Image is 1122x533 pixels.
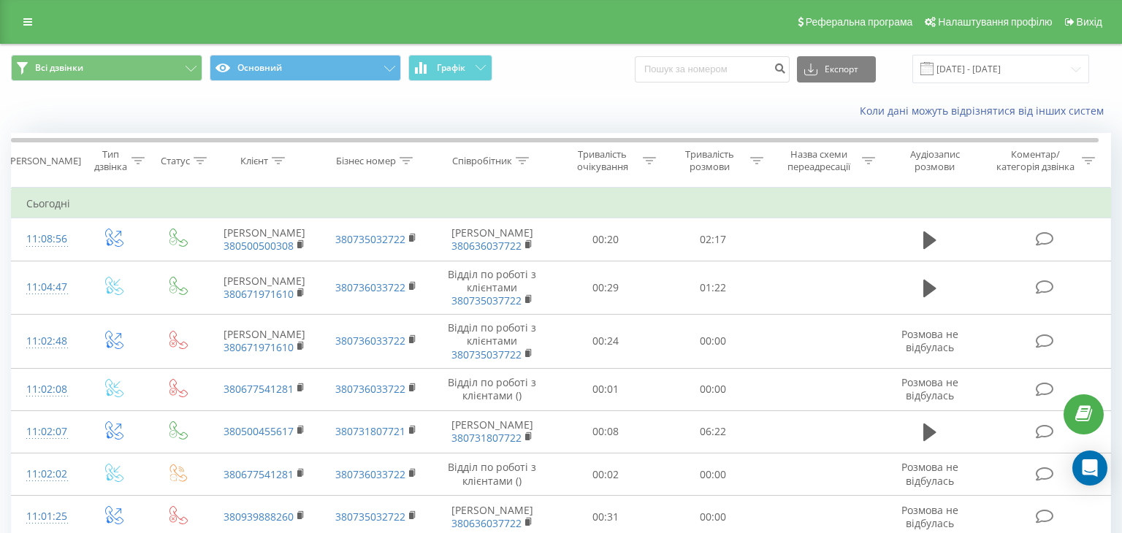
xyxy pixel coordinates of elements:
[26,460,66,488] div: 11:02:02
[224,239,294,253] a: 380500500308
[432,410,552,453] td: [PERSON_NAME]
[673,148,747,173] div: Тривалість розмови
[565,148,639,173] div: Тривалість очікування
[7,155,81,167] div: [PERSON_NAME]
[12,189,1111,218] td: Сьогодні
[408,55,492,81] button: Графік
[451,348,522,361] a: 380735037722
[860,104,1111,118] a: Коли дані можуть відрізнятися вiд інших систем
[210,55,401,81] button: Основний
[1072,450,1107,486] div: Open Intercom Messenger
[335,510,405,524] a: 380735032722
[552,218,660,261] td: 00:20
[993,148,1078,173] div: Коментар/категорія дзвінка
[660,218,767,261] td: 02:17
[635,56,790,83] input: Пошук за номером
[432,368,552,410] td: Відділ по роботі з клієнтами ()
[26,375,66,404] div: 11:02:08
[780,148,858,173] div: Назва схеми переадресації
[335,382,405,396] a: 380736033722
[209,315,321,369] td: [PERSON_NAME]
[93,148,128,173] div: Тип дзвінка
[437,63,465,73] span: Графік
[451,294,522,307] a: 380735037722
[901,503,958,530] span: Розмова не відбулась
[806,16,913,28] span: Реферальна програма
[224,510,294,524] a: 380939888260
[552,453,660,496] td: 00:02
[335,280,405,294] a: 380736033722
[552,261,660,315] td: 00:29
[209,218,321,261] td: [PERSON_NAME]
[26,418,66,446] div: 11:02:07
[892,148,978,173] div: Аудіозапис розмови
[552,315,660,369] td: 00:24
[224,340,294,354] a: 380671971610
[432,261,552,315] td: Відділ по роботі з клієнтами
[335,424,405,438] a: 380731807721
[432,453,552,496] td: Відділ по роботі з клієнтами ()
[432,315,552,369] td: Відділ по роботі з клієнтами
[209,261,321,315] td: [PERSON_NAME]
[451,431,522,445] a: 380731807722
[335,334,405,348] a: 380736033722
[660,368,767,410] td: 00:00
[240,155,268,167] div: Клієнт
[660,261,767,315] td: 01:22
[336,155,396,167] div: Бізнес номер
[432,218,552,261] td: [PERSON_NAME]
[552,410,660,453] td: 00:08
[224,467,294,481] a: 380677541281
[224,287,294,301] a: 380671971610
[335,467,405,481] a: 380736033722
[224,424,294,438] a: 380500455617
[660,315,767,369] td: 00:00
[224,382,294,396] a: 380677541281
[26,273,66,302] div: 11:04:47
[11,55,202,81] button: Всі дзвінки
[660,453,767,496] td: 00:00
[901,375,958,402] span: Розмова не відбулась
[938,16,1052,28] span: Налаштування профілю
[335,232,405,246] a: 380735032722
[451,239,522,253] a: 380636037722
[797,56,876,83] button: Експорт
[452,155,512,167] div: Співробітник
[660,410,767,453] td: 06:22
[26,225,66,253] div: 11:08:56
[26,502,66,531] div: 11:01:25
[451,516,522,530] a: 380636037722
[161,155,190,167] div: Статус
[26,327,66,356] div: 11:02:48
[901,460,958,487] span: Розмова не відбулась
[35,62,83,74] span: Всі дзвінки
[1077,16,1102,28] span: Вихід
[901,327,958,354] span: Розмова не відбулась
[552,368,660,410] td: 00:01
